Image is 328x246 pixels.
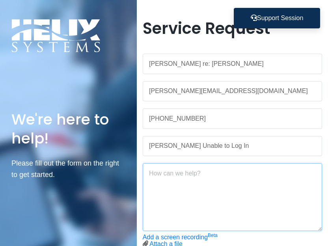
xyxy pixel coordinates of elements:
[11,110,125,148] h1: We're here to help!
[11,19,101,52] img: Logo
[208,233,218,238] sup: Beta
[143,19,322,38] h1: Service Request
[11,158,125,181] p: Please fill out the form on the right to get started.
[143,234,218,240] a: Add a screen recordingBeta
[234,8,320,28] button: Support Session
[143,136,322,157] input: Subject
[143,108,322,129] input: Phone Number
[143,54,322,74] input: Name
[143,81,322,102] input: Work Email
